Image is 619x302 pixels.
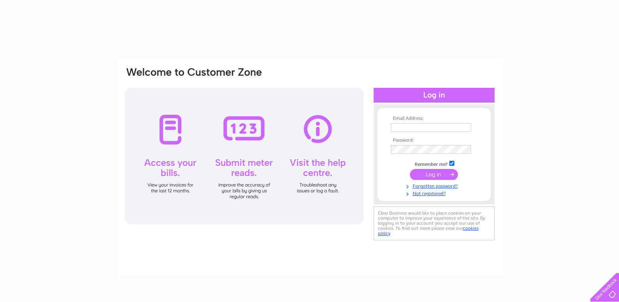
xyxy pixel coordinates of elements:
td: Remember me? [389,160,479,167]
th: Password: [389,138,479,143]
input: Submit [410,169,458,180]
a: Not registered? [391,189,479,197]
a: cookies policy [378,226,479,236]
a: Forgotten password? [391,182,479,189]
div: Clear Business would like to place cookies on your computer to improve your experience of the sit... [374,206,495,240]
th: Email Address: [389,116,479,121]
